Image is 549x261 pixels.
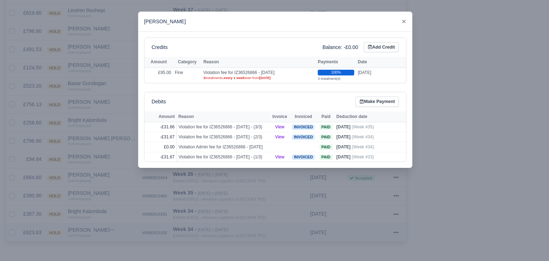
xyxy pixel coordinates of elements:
td: Violation fee for IZ36526866 - [DATE] - (2/3) [177,132,270,142]
strong: [DATE] [336,144,351,149]
span: Invoiced [292,154,315,160]
td: Violation fee for IZ36526866 - [DATE] - (1/3) [177,152,270,162]
a: Make Payment [356,97,399,107]
th: Deduction date [335,112,406,122]
th: Invoice [270,112,290,122]
span: (Week #34) [352,134,374,139]
th: Reason [177,112,270,122]
strong: [DATE] [336,154,351,159]
span: -£31.66 [160,124,175,129]
span: (Week #35) [352,124,374,129]
th: Paid [317,112,335,122]
strong: [DATE] [336,134,351,139]
span: Invoiced [292,134,315,140]
a: View [275,134,285,139]
th: Category [173,57,202,68]
th: Amount [144,112,177,122]
td: Violation Admin fee for IZ36526866 - [DATE] [177,142,270,152]
div: [PERSON_NAME] [138,12,412,32]
strong: every 1 week [224,76,245,80]
div: Balance: -£0.00 [322,43,358,51]
td: Violation fee for IZ36526866 - [DATE] - (3/3) [177,122,270,132]
th: Reason [202,57,316,68]
span: £0.00 [164,144,174,149]
th: Payments [316,57,356,68]
small: instalments, start from [203,75,314,80]
td: Violation fee for IZ36526866 - [DATE] [202,68,316,83]
h6: Debits [152,99,166,105]
iframe: Chat Widget [513,227,549,261]
strong: 3 [203,76,205,80]
th: Amount [144,57,173,68]
span: Paid [320,124,332,130]
span: Paid [320,144,332,150]
td: £95.00 [144,68,173,83]
div: 100% [318,70,354,75]
h6: Credits [152,44,168,50]
span: Invoiced [292,124,315,130]
span: (Week #34) [352,144,374,149]
td: [DATE] [356,68,402,83]
a: View [275,154,285,159]
td: Fine [173,68,202,83]
span: -£31.67 [160,134,175,139]
span: (Week #33) [352,154,374,159]
a: Add Credit [364,42,399,53]
strong: [DATE] [336,124,351,129]
a: View [275,124,285,129]
th: Invoiced [290,112,317,122]
span: Paid [320,154,332,160]
strong: [DATE] [259,76,271,80]
span: Paid [320,134,332,140]
small: 3 instalment(s) [318,77,340,80]
th: Date [356,57,402,68]
span: -£31.67 [160,154,175,159]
